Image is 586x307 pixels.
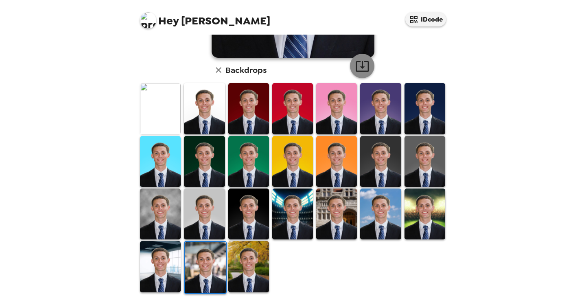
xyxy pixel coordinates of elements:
[225,64,267,77] h6: Backdrops
[140,8,270,26] span: [PERSON_NAME]
[405,12,446,26] button: IDcode
[158,13,179,28] span: Hey
[140,12,156,29] img: profile pic
[140,83,181,134] img: Original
